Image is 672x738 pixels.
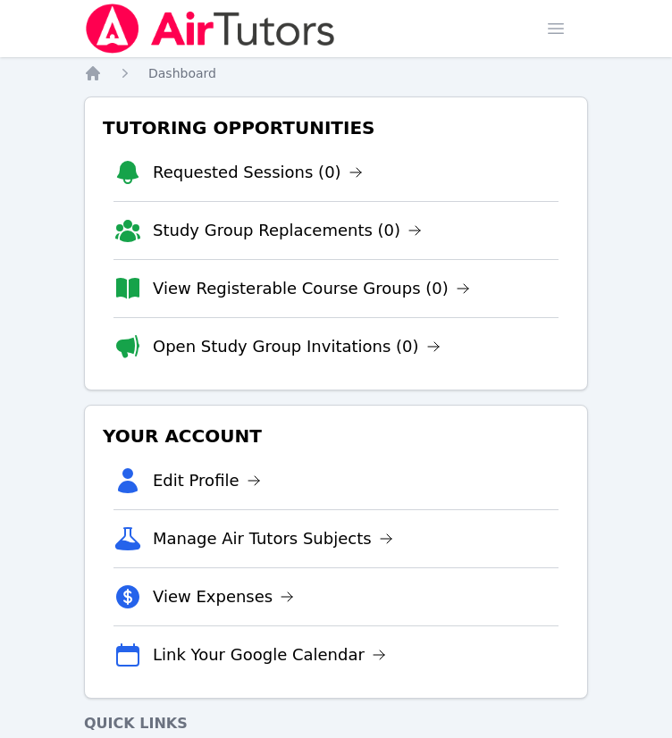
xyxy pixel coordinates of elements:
h4: Quick Links [84,713,588,734]
a: Edit Profile [153,468,261,493]
a: Open Study Group Invitations (0) [153,334,441,359]
h3: Your Account [99,420,573,452]
a: View Expenses [153,584,294,609]
a: Link Your Google Calendar [153,642,386,667]
nav: Breadcrumb [84,64,588,82]
a: View Registerable Course Groups (0) [153,276,470,301]
a: Requested Sessions (0) [153,160,363,185]
h3: Tutoring Opportunities [99,112,573,144]
a: Study Group Replacements (0) [153,218,422,243]
a: Manage Air Tutors Subjects [153,526,393,551]
img: Air Tutors [84,4,337,54]
span: Dashboard [148,66,216,80]
a: Dashboard [148,64,216,82]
